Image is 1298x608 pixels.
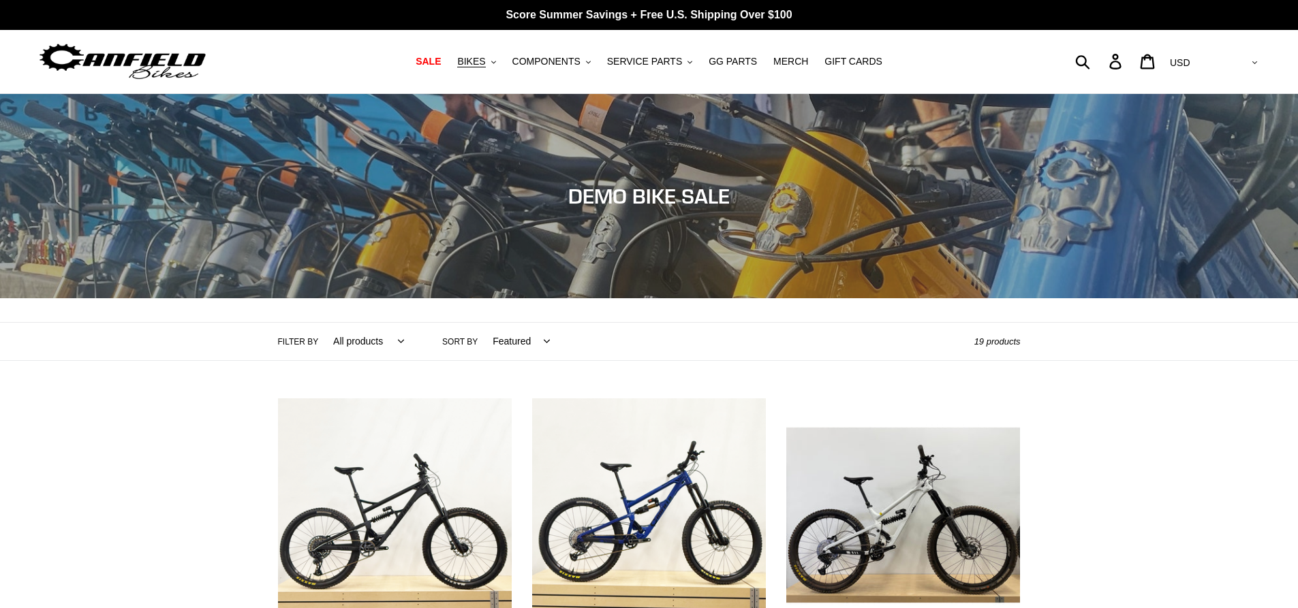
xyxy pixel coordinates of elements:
[442,336,478,348] label: Sort by
[709,56,757,67] span: GG PARTS
[818,52,889,71] a: GIFT CARDS
[409,52,448,71] a: SALE
[512,56,581,67] span: COMPONENTS
[773,56,808,67] span: MERCH
[702,52,764,71] a: GG PARTS
[416,56,441,67] span: SALE
[568,184,730,208] span: DEMO BIKE SALE
[600,52,699,71] button: SERVICE PARTS
[506,52,598,71] button: COMPONENTS
[974,336,1021,347] span: 19 products
[450,52,502,71] button: BIKES
[767,52,815,71] a: MERCH
[457,56,485,67] span: BIKES
[824,56,882,67] span: GIFT CARDS
[37,40,208,83] img: Canfield Bikes
[1083,46,1117,76] input: Search
[278,336,319,348] label: Filter by
[607,56,682,67] span: SERVICE PARTS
